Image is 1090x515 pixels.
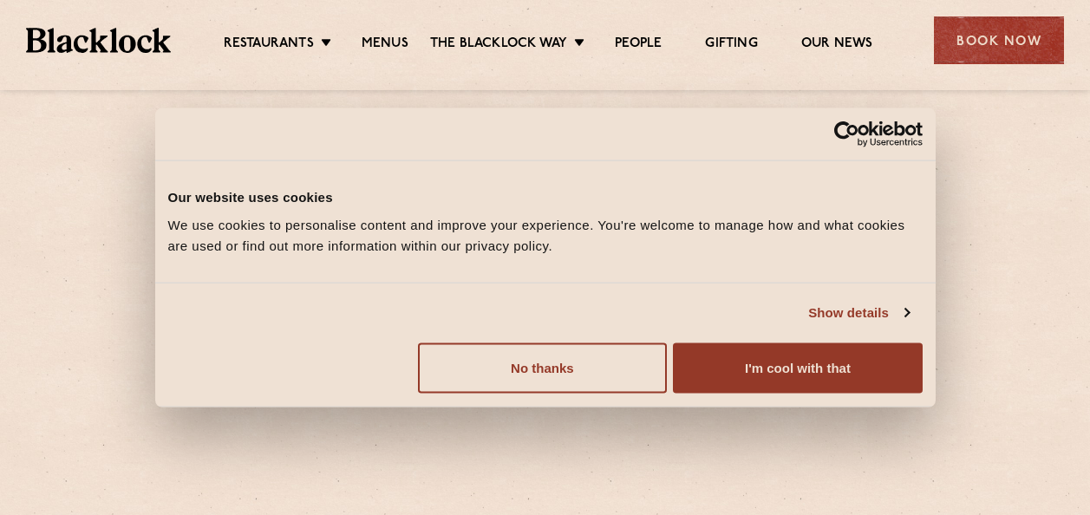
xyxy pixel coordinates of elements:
[168,187,923,208] div: Our website uses cookies
[224,36,314,55] a: Restaurants
[615,36,662,55] a: People
[418,342,667,393] button: No thanks
[808,303,909,323] a: Show details
[771,121,923,147] a: Usercentrics Cookiebot - opens in a new window
[801,36,873,55] a: Our News
[168,214,923,256] div: We use cookies to personalise content and improve your experience. You're welcome to manage how a...
[362,36,408,55] a: Menus
[673,342,922,393] button: I'm cool with that
[430,36,567,55] a: The Blacklock Way
[26,28,171,52] img: BL_Textured_Logo-footer-cropped.svg
[705,36,757,55] a: Gifting
[934,16,1064,64] div: Book Now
